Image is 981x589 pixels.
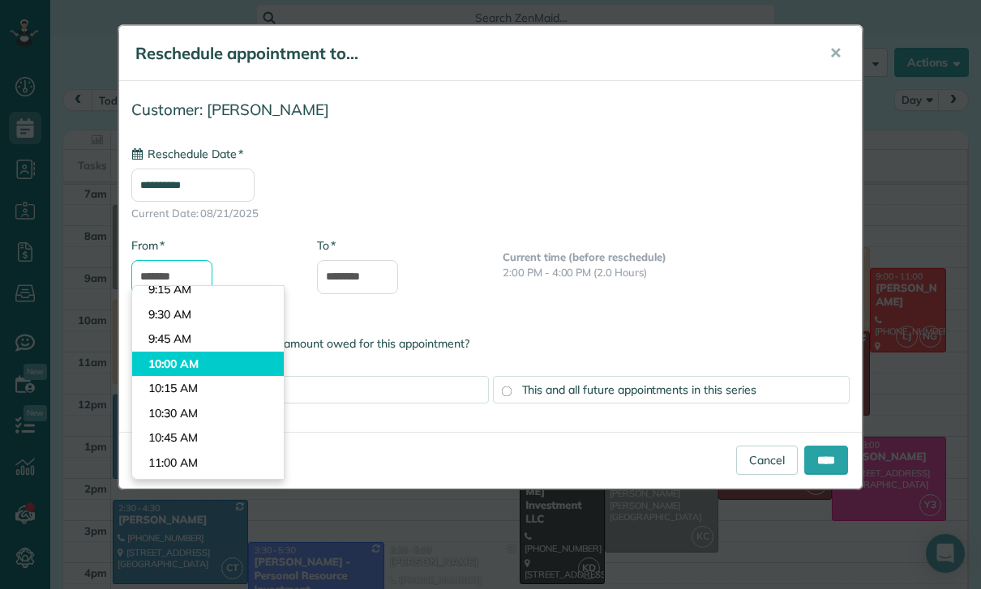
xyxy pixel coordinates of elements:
span: Current Date: 08/21/2025 [131,206,850,221]
label: From [131,237,165,254]
li: 10:00 AM [132,352,284,377]
li: 11:00 AM [132,450,284,476]
label: To [317,237,336,254]
li: 10:15 AM [132,376,284,401]
span: Automatically recalculate amount owed for this appointment? [150,336,469,351]
li: 10:30 AM [132,401,284,426]
li: 9:45 AM [132,327,284,352]
span: This and all future appointments in this series [522,382,756,397]
span: ✕ [829,44,842,62]
h4: Customer: [PERSON_NAME] [131,101,850,118]
li: 9:30 AM [132,302,284,327]
a: Cancel [736,446,798,475]
li: 9:15 AM [132,277,284,302]
input: This and all future appointments in this series [501,386,512,396]
b: Current time (before reschedule) [503,250,666,263]
label: Reschedule Date [131,146,243,162]
li: 10:45 AM [132,425,284,450]
label: Apply changes to [131,353,850,369]
p: 2:00 PM - 4:00 PM (2.0 Hours) [503,265,850,280]
li: 11:15 AM [132,475,284,500]
h5: Reschedule appointment to... [135,42,807,65]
